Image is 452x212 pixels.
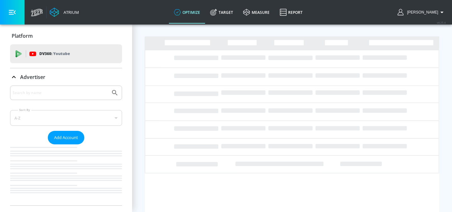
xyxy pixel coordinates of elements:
[10,110,122,126] div: A-Z
[13,89,108,97] input: Search by name
[61,9,79,15] div: Atrium
[205,1,238,24] a: Target
[10,86,122,205] div: Advertiser
[48,131,84,144] button: Add Account
[10,44,122,63] div: DV360: Youtube
[20,74,45,81] p: Advertiser
[405,10,438,14] span: login as: guillermo.cabrera@zefr.com
[10,27,122,45] div: Platform
[39,50,70,57] p: DV360:
[54,134,78,141] span: Add Account
[50,8,79,17] a: Atrium
[18,108,31,112] label: Sort By
[12,32,33,39] p: Platform
[437,21,446,24] span: v 4.25.4
[53,50,70,57] p: Youtube
[275,1,308,24] a: Report
[238,1,275,24] a: measure
[10,68,122,86] div: Advertiser
[10,144,122,205] nav: list of Advertiser
[398,8,446,16] button: [PERSON_NAME]
[169,1,205,24] a: optimize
